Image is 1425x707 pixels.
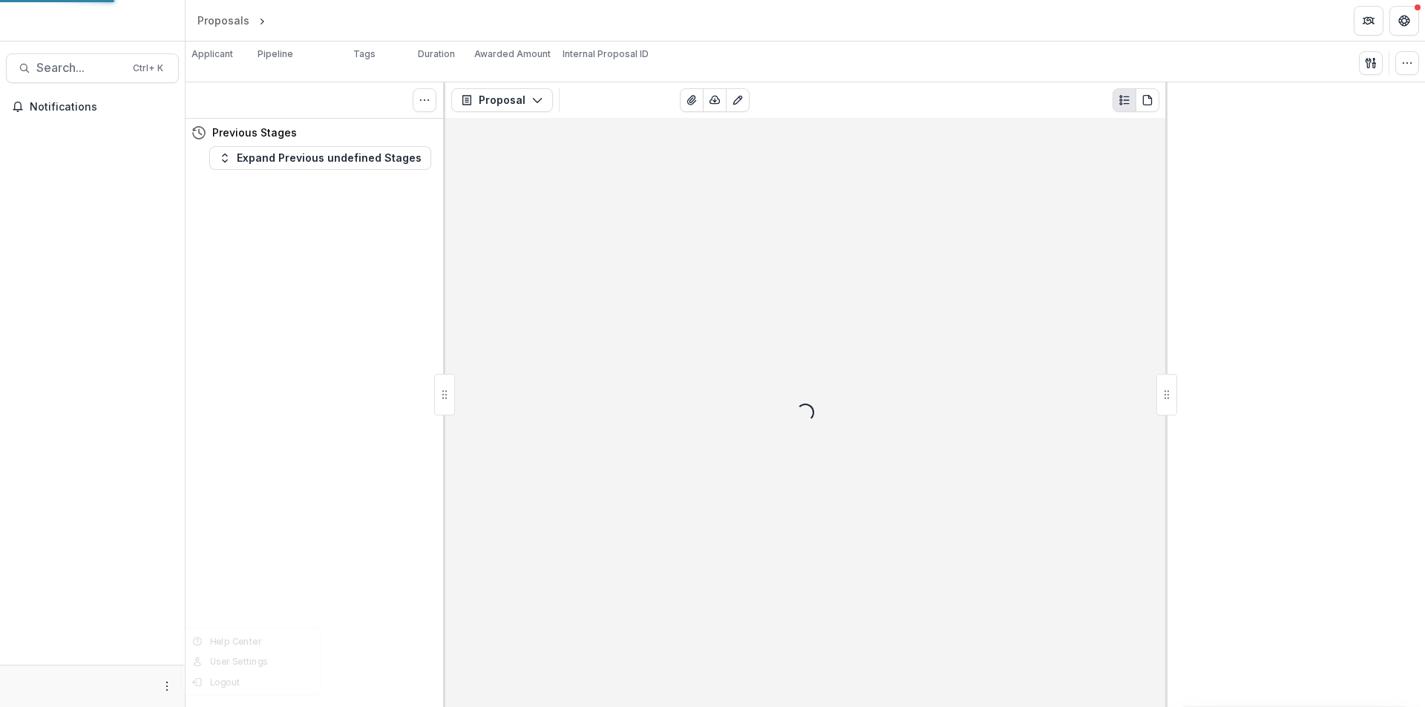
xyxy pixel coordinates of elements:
p: Duration [418,47,455,61]
div: Proposals [197,13,249,28]
button: Expand Previous undefined Stages [209,146,431,170]
button: Edit as form [726,88,750,112]
span: Notifications [30,101,173,114]
h4: Previous Stages [212,125,297,140]
span: Search... [36,61,124,75]
button: View Attached Files [680,88,704,112]
p: Internal Proposal ID [563,47,649,61]
button: Plaintext view [1113,88,1136,112]
button: PDF view [1136,88,1159,112]
button: Proposal [451,88,553,112]
button: Search... [6,53,179,83]
p: Tags [353,47,376,61]
a: Proposals [191,10,255,31]
button: Partners [1354,6,1383,36]
p: Pipeline [258,47,293,61]
div: Ctrl + K [130,60,166,76]
nav: breadcrumb [191,10,332,31]
button: Notifications [6,95,179,119]
button: Get Help [1389,6,1419,36]
p: Awarded Amount [474,47,551,61]
button: More [158,677,176,695]
button: Toggle View Cancelled Tasks [413,88,436,112]
p: Applicant [191,47,233,61]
